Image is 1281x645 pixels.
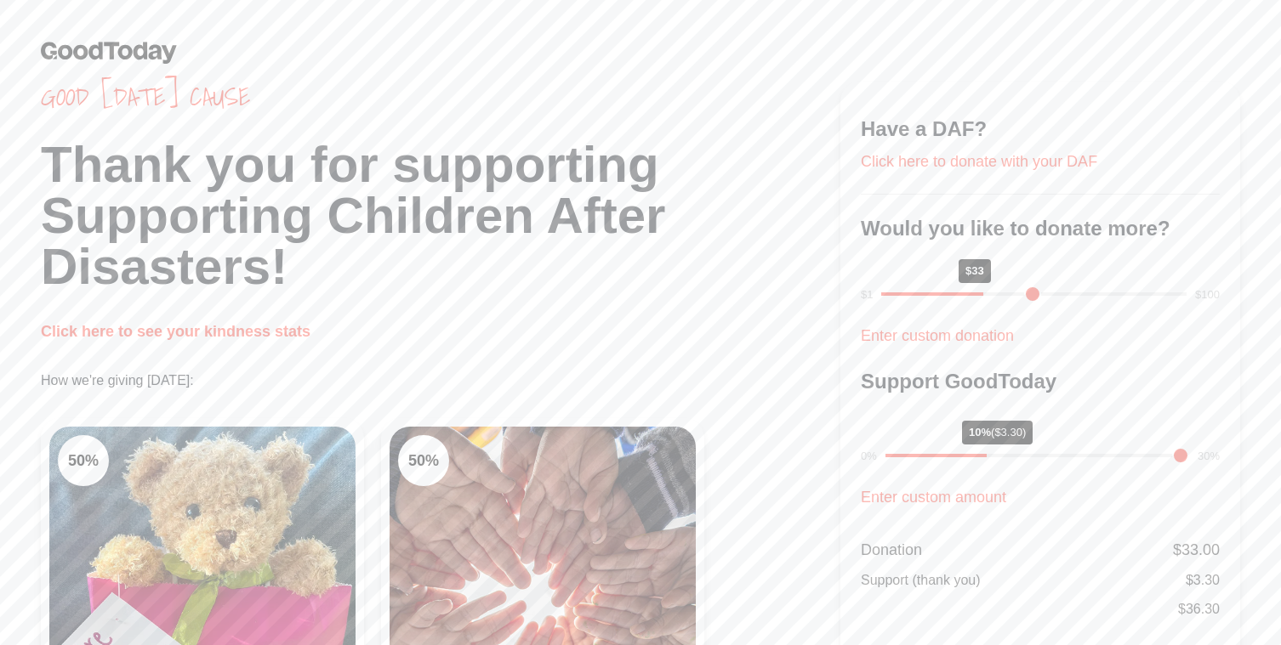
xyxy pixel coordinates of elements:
a: Click here to donate with your DAF [861,153,1097,170]
div: $100 [1195,286,1220,303]
h1: Thank you for supporting Supporting Children After Disasters! [41,139,840,292]
div: $ [1173,538,1220,562]
h3: Support GoodToday [861,368,1220,395]
span: 3.30 [1193,573,1220,587]
span: Good [DATE] cause [41,82,840,112]
div: $ [1186,570,1220,591]
span: 36.30 [1186,602,1220,616]
div: 50 % [398,435,449,486]
div: $33 [959,259,991,283]
span: 33.00 [1181,541,1220,558]
a: Enter custom amount [861,489,1006,506]
div: 50 % [58,435,109,486]
h3: Have a DAF? [861,116,1220,143]
a: Enter custom donation [861,327,1014,344]
h3: Would you like to donate more? [861,215,1220,242]
div: 0% [861,448,877,465]
div: Support (thank you) [861,570,981,591]
div: 30% [1198,448,1220,465]
div: $1 [861,286,873,303]
a: Click here to see your kindness stats [41,323,310,340]
div: $ [1178,599,1220,620]
div: Donation [861,538,922,562]
img: GoodToday [41,41,177,64]
span: ($3.30) [991,426,1026,438]
div: 10% [962,421,1033,444]
p: How we're giving [DATE]: [41,371,840,391]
